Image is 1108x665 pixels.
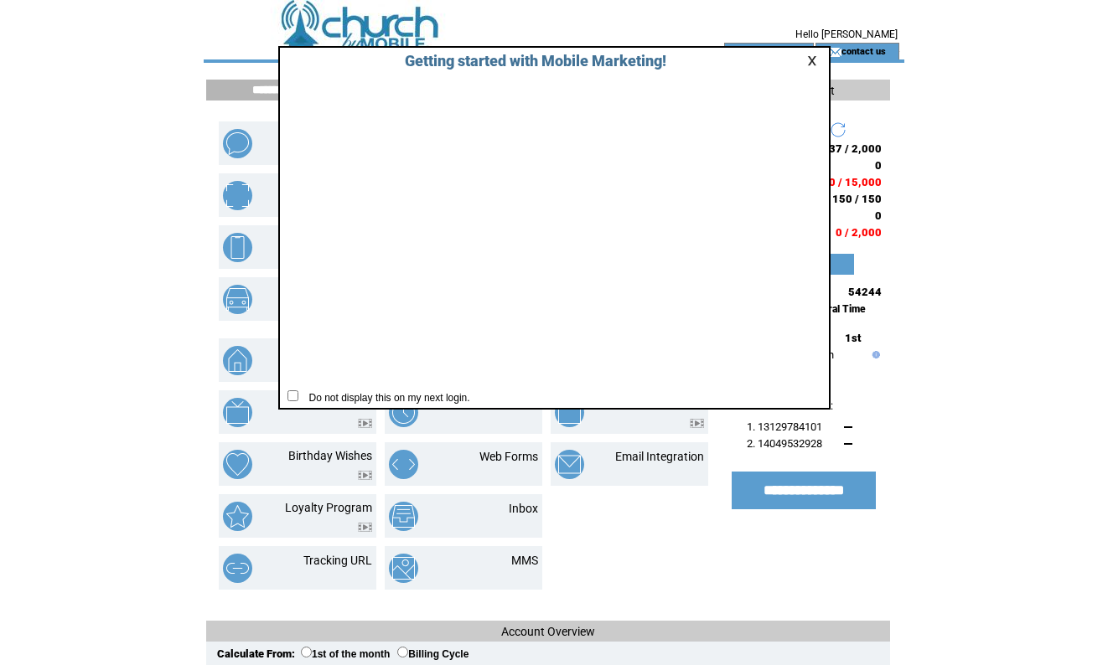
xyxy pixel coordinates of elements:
span: 0 / 15,000 [829,176,882,188]
img: birthday-wishes.png [223,450,252,479]
img: inbox.png [389,502,418,531]
img: video.png [358,523,372,532]
img: vehicle-listing.png [223,285,252,314]
img: video.png [358,471,372,480]
input: Billing Cycle [397,647,408,657]
img: help.gif [868,351,880,358]
img: web-forms.png [389,450,418,479]
img: mobile-coupons.png [223,181,252,210]
img: loyalty-program.png [223,502,252,531]
span: Account Overview [501,625,595,638]
span: Hello [PERSON_NAME] [795,28,898,40]
label: 1st of the month [301,648,390,660]
img: mobile-websites.png [223,233,252,262]
span: 1. 13129784101 [747,420,822,433]
a: Birthday Wishes [288,449,372,462]
span: Central Time [806,303,866,315]
a: Inbox [509,502,538,515]
span: 0 [875,209,882,222]
img: property-listing.png [223,346,252,375]
a: Tracking URL [303,554,372,567]
span: 0 / 2,000 [836,226,882,239]
img: tracking-url.png [223,554,252,583]
span: Getting started with Mobile Marketing! [388,52,666,70]
span: 2. 14049532928 [747,437,822,450]
span: 0 [875,159,882,172]
a: MMS [511,554,538,567]
img: scheduled-tasks.png [389,398,418,427]
a: Web Forms [479,450,538,463]
img: contact_us_icon.gif [829,45,841,59]
img: text-to-screen.png [223,398,252,427]
span: 1st [845,332,861,344]
span: 150 / 150 [832,193,882,205]
span: 54244 [848,286,882,298]
img: account_icon.gif [750,45,763,59]
img: mms.png [389,554,418,583]
a: Email Integration [615,450,704,463]
span: 437 / 2,000 [822,142,882,155]
img: video.png [358,419,372,428]
label: Billing Cycle [397,648,469,660]
a: contact us [841,45,886,56]
input: 1st of the month [301,647,312,657]
img: video.png [690,419,704,428]
img: email-integration.png [555,450,584,479]
a: Loyalty Program [285,501,372,514]
span: Calculate From: [217,647,295,660]
span: Do not display this on my next login. [301,392,470,404]
img: text-blast.png [223,129,252,158]
img: text-to-win.png [555,398,584,427]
